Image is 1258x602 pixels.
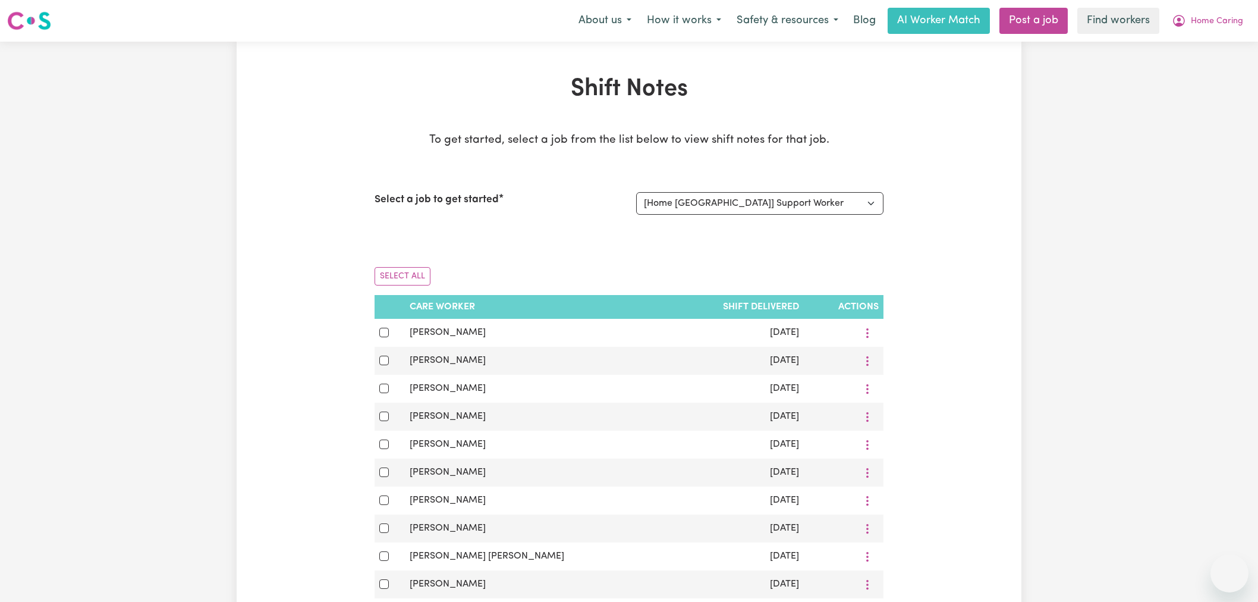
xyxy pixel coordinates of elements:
span: Care Worker [410,302,475,312]
span: [PERSON_NAME] [410,496,486,505]
button: More options [856,463,879,482]
button: More options [856,435,879,454]
button: About us [571,8,639,33]
a: Blog [846,8,883,34]
span: [PERSON_NAME] [410,523,486,533]
a: Find workers [1077,8,1159,34]
td: [DATE] [667,459,804,487]
span: [PERSON_NAME] [410,384,486,393]
span: [PERSON_NAME] [410,440,486,449]
button: More options [856,491,879,510]
td: [DATE] [667,319,804,347]
td: [DATE] [667,543,804,570]
button: How it works [639,8,729,33]
td: [DATE] [667,347,804,375]
button: My Account [1164,8,1251,33]
button: More options [856,324,879,342]
span: [PERSON_NAME] [410,468,486,477]
a: Post a job [999,8,1068,34]
label: Select a job to get started [375,192,499,208]
a: AI Worker Match [888,8,990,34]
button: More options [856,547,879,566]
img: Careseekers logo [7,10,51,32]
th: Shift delivered [667,295,804,319]
span: Home Caring [1191,15,1243,28]
h1: Shift Notes [375,75,883,104]
button: More options [856,575,879,594]
p: To get started, select a job from the list below to view shift notes for that job. [375,132,883,149]
td: [DATE] [667,487,804,515]
td: [DATE] [667,403,804,431]
button: Select All [375,267,430,286]
button: More options [856,380,879,398]
span: [PERSON_NAME] [410,356,486,365]
button: More options [856,519,879,538]
td: [DATE] [667,515,804,543]
td: [DATE] [667,570,804,598]
td: [DATE] [667,431,804,459]
span: [PERSON_NAME] [410,328,486,337]
iframe: Button to launch messaging window [1210,554,1248,592]
span: [PERSON_NAME] [410,412,486,421]
th: Actions [804,295,883,319]
button: More options [856,352,879,370]
span: [PERSON_NAME] [410,579,486,589]
a: Careseekers logo [7,7,51,35]
button: More options [856,407,879,426]
button: Safety & resources [729,8,846,33]
span: [PERSON_NAME] [PERSON_NAME] [410,551,564,561]
td: [DATE] [667,375,804,403]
